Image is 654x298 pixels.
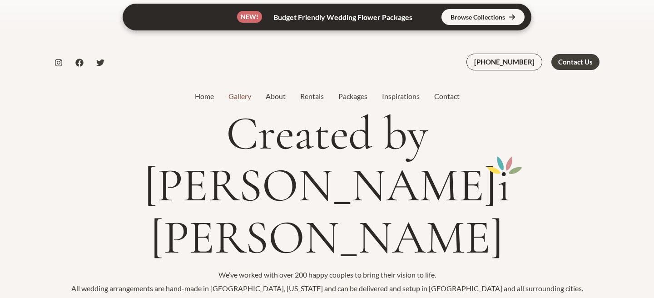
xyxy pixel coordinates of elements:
[188,91,221,102] a: Home
[497,159,510,211] mark: i
[188,89,467,103] nav: Site Navigation
[293,91,331,102] a: Rentals
[551,54,599,70] a: Contact Us
[427,91,467,102] a: Contact
[331,91,375,102] a: Packages
[54,268,599,295] p: We’ve worked with over 200 happy couples to bring their vision to life. All wedding arrangements ...
[96,59,104,67] a: Twitter
[54,59,63,67] a: Instagram
[75,59,84,67] a: Facebook
[307,41,347,82] img: Bring Joy
[258,91,293,102] a: About
[375,91,427,102] a: Inspirations
[221,91,258,102] a: Gallery
[466,54,542,70] a: [PHONE_NUMBER]
[54,108,599,263] h1: Created by [PERSON_NAME] [PERSON_NAME]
